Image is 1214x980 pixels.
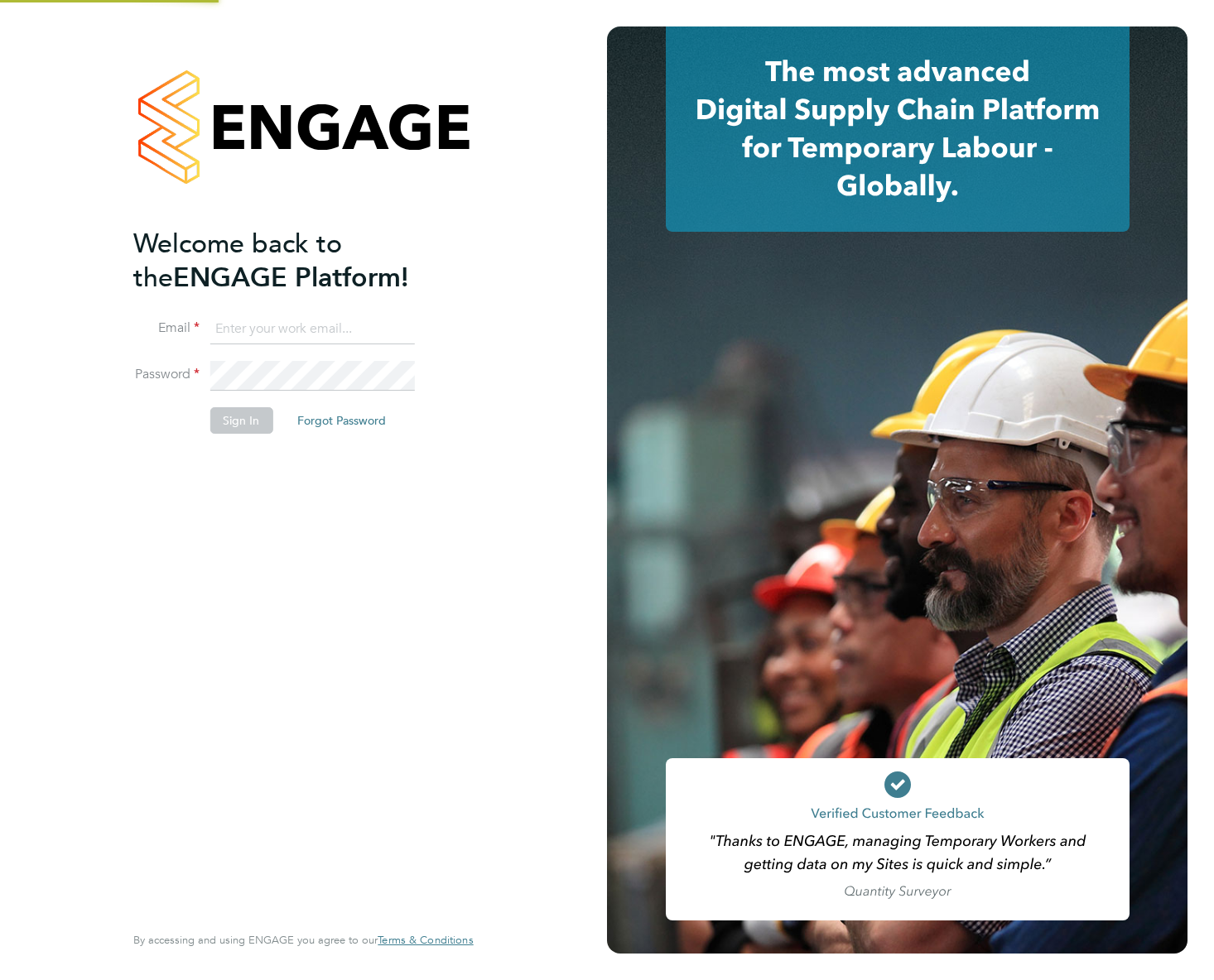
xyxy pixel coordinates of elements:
span: Terms & Conditions [378,933,473,947]
label: Email [133,319,200,337]
button: Forgot Password [284,407,399,434]
span: By accessing and using ENGAGE you agree to our [133,933,473,947]
span: Welcome back to the [133,228,342,294]
label: Password [133,366,200,383]
input: Enter your work email... [210,315,414,344]
a: Terms & Conditions [378,934,473,947]
h2: ENGAGE Platform! [133,227,456,295]
button: Sign In [210,407,272,434]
